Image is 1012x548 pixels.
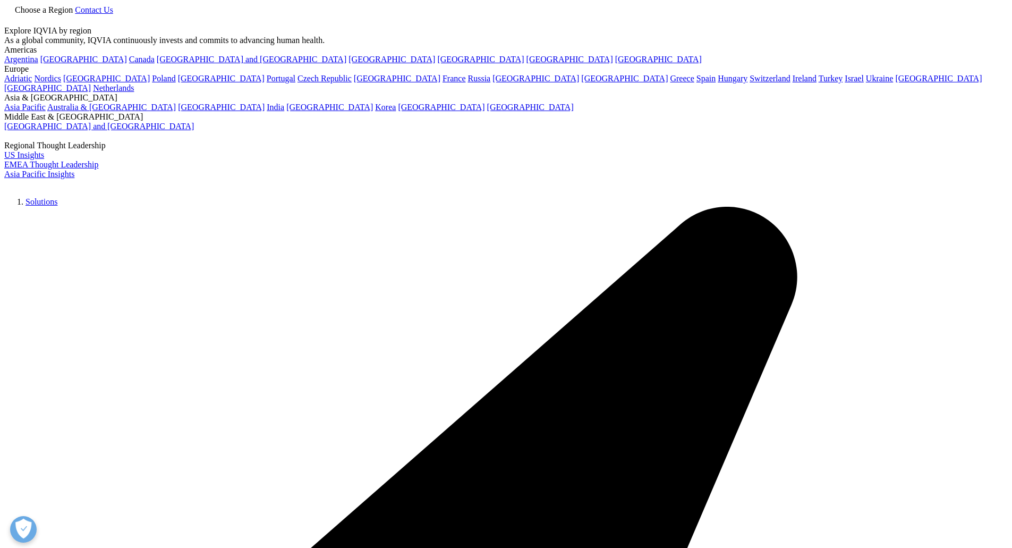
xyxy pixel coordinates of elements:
[15,5,73,14] span: Choose a Region
[297,74,352,83] a: Czech Republic
[4,55,38,64] a: Argentina
[4,36,1008,45] div: As a global community, IQVIA continuously invests and commits to advancing human health.
[4,160,98,169] a: EMEA Thought Leadership
[4,83,91,92] a: [GEOGRAPHIC_DATA]
[25,197,57,206] a: Solutions
[615,55,702,64] a: [GEOGRAPHIC_DATA]
[40,55,127,64] a: [GEOGRAPHIC_DATA]
[47,103,176,112] a: Australia & [GEOGRAPHIC_DATA]
[437,55,524,64] a: [GEOGRAPHIC_DATA]
[718,74,747,83] a: Hungary
[468,74,491,83] a: Russia
[4,103,46,112] a: Asia Pacific
[4,74,32,83] a: Adriatic
[63,74,150,83] a: [GEOGRAPHIC_DATA]
[348,55,435,64] a: [GEOGRAPHIC_DATA]
[354,74,440,83] a: [GEOGRAPHIC_DATA]
[4,26,1008,36] div: Explore IQVIA by region
[93,83,134,92] a: Netherlands
[129,55,155,64] a: Canada
[4,45,1008,55] div: Americas
[398,103,484,112] a: [GEOGRAPHIC_DATA]
[526,55,613,64] a: [GEOGRAPHIC_DATA]
[895,74,982,83] a: [GEOGRAPHIC_DATA]
[492,74,579,83] a: [GEOGRAPHIC_DATA]
[4,64,1008,74] div: Europe
[157,55,346,64] a: [GEOGRAPHIC_DATA] and [GEOGRAPHIC_DATA]
[10,516,37,543] button: Open Preferences
[75,5,113,14] a: Contact Us
[267,74,295,83] a: Portugal
[4,170,74,179] a: Asia Pacific Insights
[487,103,574,112] a: [GEOGRAPHIC_DATA]
[581,74,668,83] a: [GEOGRAPHIC_DATA]
[443,74,466,83] a: France
[750,74,790,83] a: Switzerland
[793,74,817,83] a: Ireland
[375,103,396,112] a: Korea
[670,74,694,83] a: Greece
[178,74,265,83] a: [GEOGRAPHIC_DATA]
[4,141,1008,150] div: Regional Thought Leadership
[4,112,1008,122] div: Middle East & [GEOGRAPHIC_DATA]
[866,74,894,83] a: Ukraine
[845,74,864,83] a: Israel
[34,74,61,83] a: Nordics
[267,103,284,112] a: India
[819,74,843,83] a: Turkey
[4,150,44,159] a: US Insights
[286,103,373,112] a: [GEOGRAPHIC_DATA]
[696,74,716,83] a: Spain
[4,122,194,131] a: [GEOGRAPHIC_DATA] and [GEOGRAPHIC_DATA]
[4,93,1008,103] div: Asia & [GEOGRAPHIC_DATA]
[152,74,175,83] a: Poland
[178,103,265,112] a: [GEOGRAPHIC_DATA]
